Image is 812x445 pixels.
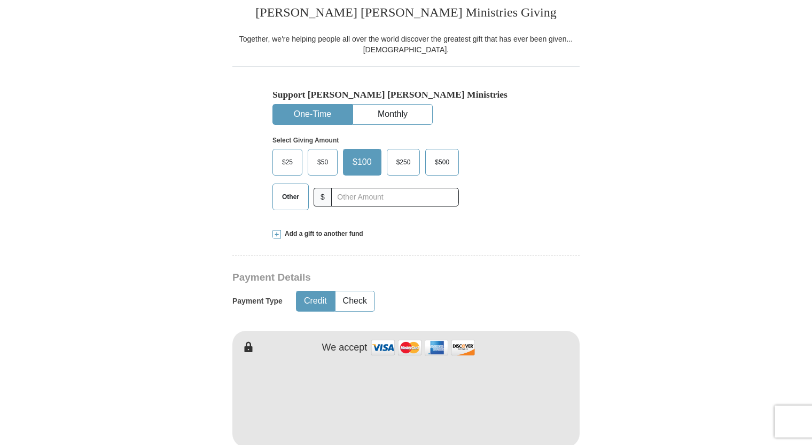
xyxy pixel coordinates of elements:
[322,342,368,354] h4: We accept
[273,105,352,124] button: One-Time
[347,154,377,170] span: $100
[296,291,334,311] button: Credit
[312,154,333,170] span: $50
[353,105,432,124] button: Monthly
[232,272,505,284] h3: Payment Details
[391,154,416,170] span: $250
[314,188,332,206] span: $
[232,297,283,306] h5: Payment Type
[370,336,477,359] img: credit cards accepted
[272,89,540,100] h5: Support [PERSON_NAME] [PERSON_NAME] Ministries
[335,291,374,311] button: Check
[281,229,363,239] span: Add a gift to another fund
[232,34,580,55] div: Together, we're helping people all over the world discover the greatest gift that has ever been g...
[430,154,455,170] span: $500
[277,154,298,170] span: $25
[277,189,304,205] span: Other
[331,188,459,206] input: Other Amount
[272,137,339,144] strong: Select Giving Amount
